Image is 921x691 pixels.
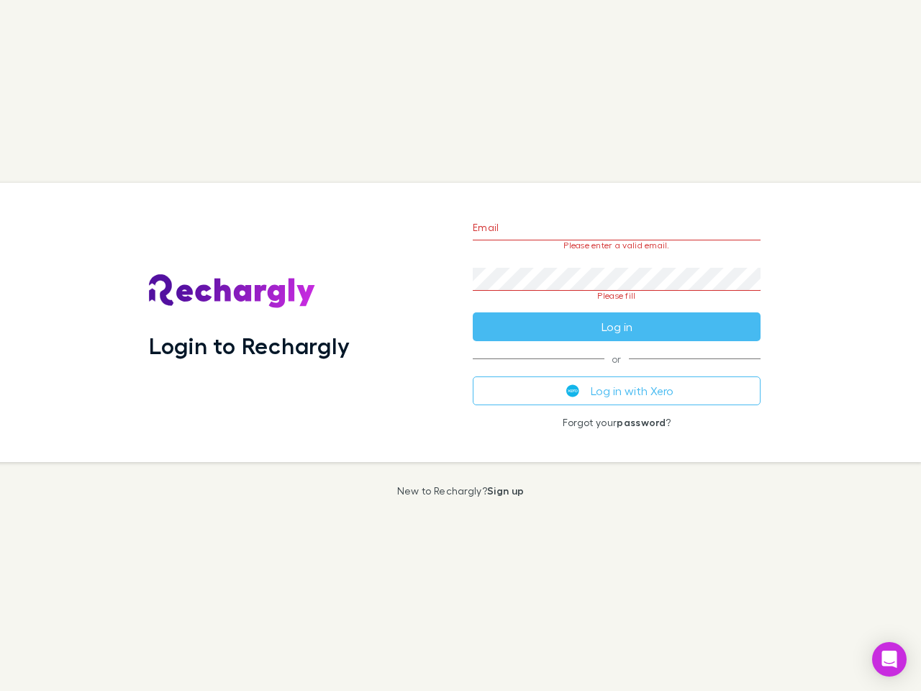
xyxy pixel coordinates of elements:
p: Please enter a valid email. [473,240,761,250]
button: Log in [473,312,761,341]
img: Xero's logo [566,384,579,397]
span: or [473,358,761,359]
button: Log in with Xero [473,376,761,405]
p: New to Rechargly? [397,485,525,497]
div: Open Intercom Messenger [872,642,907,677]
h1: Login to Rechargly [149,332,350,359]
a: password [617,416,666,428]
p: Forgot your ? [473,417,761,428]
p: Please fill [473,291,761,301]
img: Rechargly's Logo [149,274,316,309]
a: Sign up [487,484,524,497]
